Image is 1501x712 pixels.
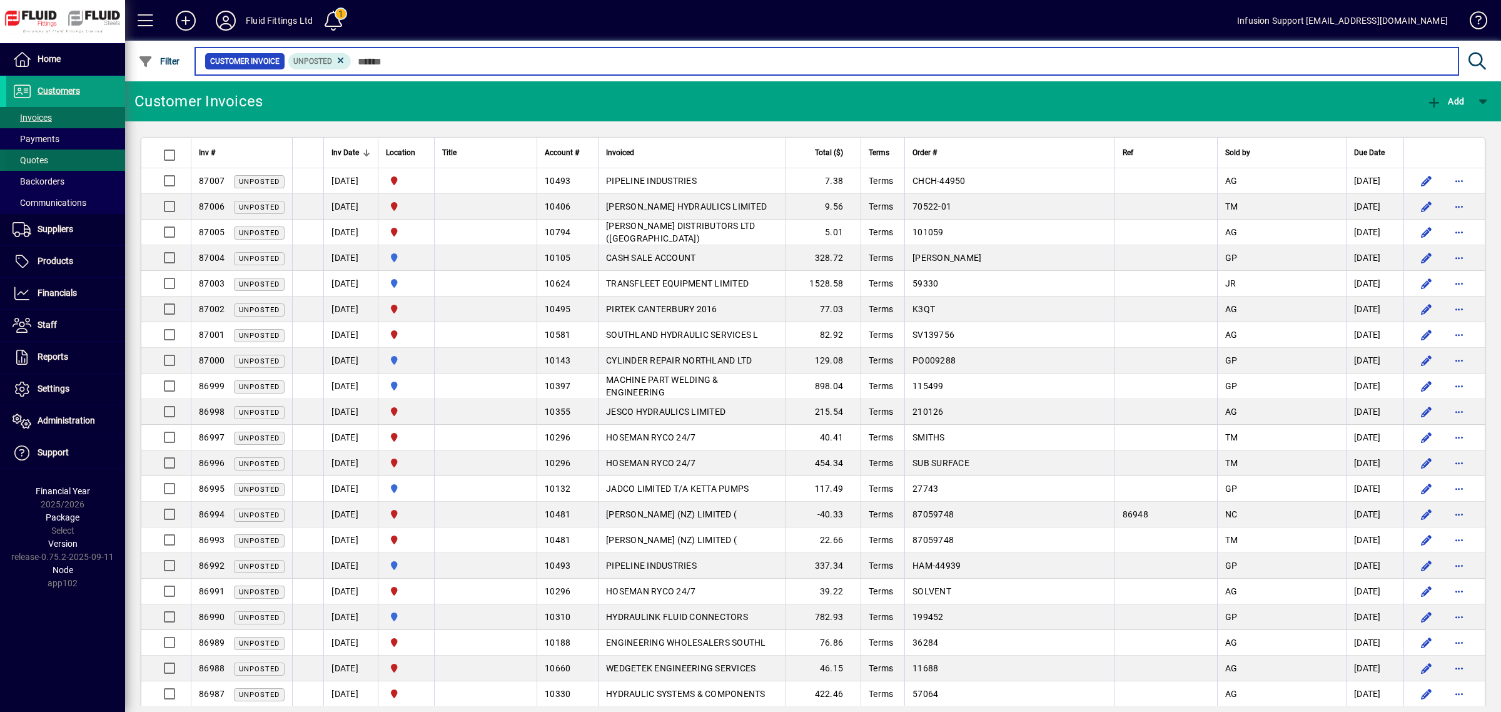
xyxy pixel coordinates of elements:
[38,415,95,425] span: Administration
[869,201,893,211] span: Terms
[1417,658,1437,678] button: Edit
[1346,425,1403,450] td: [DATE]
[239,511,280,519] span: Unposted
[323,271,378,297] td: [DATE]
[1346,297,1403,322] td: [DATE]
[1225,432,1238,442] span: TM
[239,562,280,571] span: Unposted
[1449,222,1469,242] button: More options
[1225,458,1238,468] span: TM
[6,405,125,437] a: Administration
[6,310,125,341] a: Staff
[1417,427,1437,447] button: Edit
[869,407,893,417] span: Terms
[239,537,280,545] span: Unposted
[48,539,78,549] span: Version
[323,322,378,348] td: [DATE]
[6,342,125,373] a: Reports
[786,348,861,374] td: 129.08
[1417,453,1437,473] button: Edit
[606,484,749,494] span: JADCO LIMITED T/A KETTA PUMPS
[545,278,570,288] span: 10624
[1237,11,1448,31] div: Infusion Support [EMAIL_ADDRESS][DOMAIN_NAME]
[786,374,861,399] td: 898.04
[545,586,570,596] span: 10296
[606,146,778,160] div: Invoiced
[912,561,961,571] span: HAM-44939
[869,278,893,288] span: Terms
[912,146,937,160] span: Order #
[869,146,889,160] span: Terms
[239,383,280,391] span: Unposted
[869,227,893,237] span: Terms
[606,458,695,468] span: HOSEMAN RYCO 24/7
[1346,322,1403,348] td: [DATE]
[1346,399,1403,425] td: [DATE]
[869,432,893,442] span: Terms
[199,561,225,571] span: 86992
[869,330,893,340] span: Terms
[606,146,634,160] span: Invoiced
[545,253,570,263] span: 10105
[1225,381,1238,391] span: GP
[786,450,861,476] td: 454.34
[38,320,57,330] span: Staff
[869,355,893,365] span: Terms
[386,430,427,444] span: FLUID FITTINGS CHRISTCHURCH
[1225,484,1238,494] span: GP
[199,432,225,442] span: 86997
[606,253,695,263] span: CASH SALE ACCOUNT
[239,255,280,263] span: Unposted
[1225,278,1236,288] span: JR
[138,56,180,66] span: Filter
[606,278,749,288] span: TRANSFLEET EQUIPMENT LIMITED
[199,535,225,545] span: 86993
[239,229,280,237] span: Unposted
[323,399,378,425] td: [DATE]
[323,502,378,527] td: [DATE]
[545,201,570,211] span: 10406
[331,146,359,160] span: Inv Date
[386,302,427,316] span: FLUID FITTINGS CHRISTCHURCH
[6,374,125,405] a: Settings
[786,297,861,322] td: 77.03
[293,57,332,66] span: Unposted
[869,561,893,571] span: Terms
[545,458,570,468] span: 10296
[1449,248,1469,268] button: More options
[606,509,737,519] span: [PERSON_NAME] (NZ) LIMITED (
[869,176,893,186] span: Terms
[288,53,351,69] mat-chip: Customer Invoice Status: Unposted
[199,330,225,340] span: 87001
[1417,325,1437,345] button: Edit
[6,128,125,150] a: Payments
[323,220,378,245] td: [DATE]
[1346,502,1403,527] td: [DATE]
[606,432,695,442] span: HOSEMAN RYCO 24/7
[442,146,529,160] div: Title
[38,256,73,266] span: Products
[869,304,893,314] span: Terms
[13,134,59,144] span: Payments
[1449,479,1469,499] button: More options
[134,91,263,111] div: Customer Invoices
[869,484,893,494] span: Terms
[199,176,225,186] span: 87007
[6,214,125,245] a: Suppliers
[912,432,945,442] span: SMITHS
[1346,579,1403,604] td: [DATE]
[1460,3,1485,43] a: Knowledge Base
[1417,248,1437,268] button: Edit
[199,146,215,160] span: Inv #
[38,447,69,457] span: Support
[1225,586,1238,596] span: AG
[786,220,861,245] td: 5.01
[1346,220,1403,245] td: [DATE]
[6,192,125,213] a: Communications
[786,399,861,425] td: 215.54
[1417,350,1437,370] button: Edit
[545,176,570,186] span: 10493
[239,280,280,288] span: Unposted
[786,476,861,502] td: 117.49
[386,328,427,342] span: FLUID FITTINGS CHRISTCHURCH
